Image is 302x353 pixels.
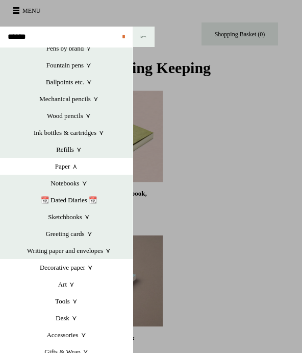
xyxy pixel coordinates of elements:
[5,107,133,124] a: Wood pencils
[5,57,133,74] a: Fountain pens
[5,192,133,208] a: 📆 Dated Diaries 📆
[5,74,133,90] a: Ballpoints etc.
[5,242,133,259] a: Writing paper and envelopes
[133,27,155,47] button: ⤺
[5,225,133,242] a: Greeting cards
[5,124,133,141] a: Ink bottles & cartridges
[5,40,133,57] a: Pens by brand
[5,175,133,192] a: Notebooks
[5,141,133,158] a: Refills
[5,90,133,107] a: Mechanical pencils
[5,208,133,225] a: Sketchbooks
